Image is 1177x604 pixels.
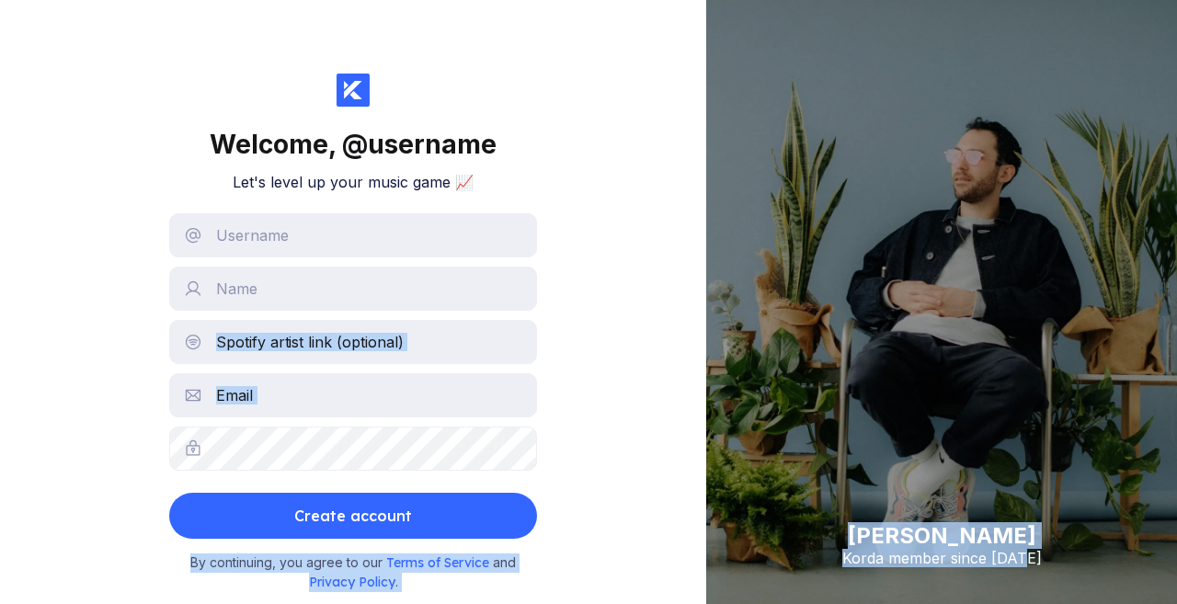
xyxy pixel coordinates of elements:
[368,129,497,160] span: username
[233,173,474,191] h2: Let's level up your music game 📈
[210,129,497,160] div: Welcome,
[842,549,1042,567] div: Korda member since [DATE]
[842,522,1042,549] div: [PERSON_NAME]
[342,129,368,160] span: @
[169,213,537,257] input: Username
[294,497,412,534] div: Create account
[386,554,493,570] a: Terms of Service
[178,553,528,591] small: By continuing, you agree to our and .
[169,493,537,539] button: Create account
[169,373,537,417] input: Email
[169,267,537,311] input: Name
[309,574,395,589] a: Privacy Policy
[169,320,537,364] input: Spotify artist link (optional)
[386,554,493,571] span: Terms of Service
